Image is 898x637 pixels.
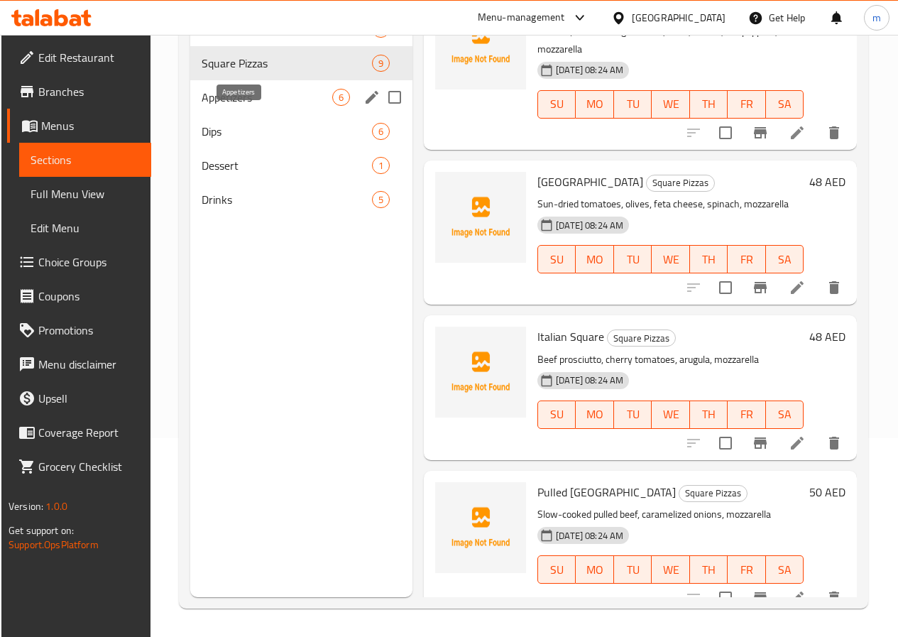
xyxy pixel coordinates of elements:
span: Menus [41,117,140,134]
button: SA [766,401,804,429]
span: 5 [373,193,389,207]
div: Square Pizzas9 [190,46,412,80]
div: Dips6 [190,114,412,148]
span: Square Pizzas [608,330,675,347]
button: TH [690,555,728,584]
span: TH [696,249,722,270]
span: WE [657,404,684,425]
span: SU [544,404,570,425]
button: WE [652,555,689,584]
span: Pulled [GEOGRAPHIC_DATA] [537,481,676,503]
span: Version: [9,497,43,516]
button: delete [817,426,851,460]
span: Branches [38,83,140,100]
span: 1 [373,159,389,173]
span: FR [733,404,760,425]
span: Get support on: [9,521,74,540]
button: FR [728,90,765,119]
a: Edit menu item [789,124,806,141]
p: Sun-dried tomatoes, olives, feta cheese, spinach, mozzarella [537,195,804,213]
span: MO [581,560,608,580]
a: Grocery Checklist [7,450,151,484]
span: TH [696,94,722,114]
span: MO [581,404,608,425]
button: FR [728,555,765,584]
span: Sections [31,151,140,168]
span: Square Pizzas [647,175,714,191]
div: items [372,123,390,140]
button: WE [652,401,689,429]
a: Edit Restaurant [7,40,151,75]
span: Dips [202,123,372,140]
div: Appetizers6edit [190,80,412,114]
div: items [372,157,390,174]
p: Beef prosciutto, cherry tomatoes, arugula, mozzarella [537,351,804,369]
div: items [372,55,390,72]
a: Coverage Report [7,415,151,450]
span: 6 [333,91,349,104]
a: Coupons [7,279,151,313]
button: MO [576,90,613,119]
a: Promotions [7,313,151,347]
span: SA [772,249,798,270]
span: Select to update [711,583,740,613]
button: SU [537,555,576,584]
div: [GEOGRAPHIC_DATA] [632,10,725,26]
a: Branches [7,75,151,109]
span: Coupons [38,288,140,305]
span: FR [733,560,760,580]
button: Branch-specific-item [743,271,777,305]
button: SU [537,401,576,429]
button: TH [690,90,728,119]
button: WE [652,90,689,119]
span: SA [772,94,798,114]
span: Select to update [711,273,740,303]
button: FR [728,245,765,273]
span: Square Pizzas [679,485,747,501]
span: Italian Square [537,326,604,347]
button: TH [690,245,728,273]
div: Dessert [202,157,372,174]
span: SU [544,560,570,580]
button: delete [817,581,851,615]
h6: 48 AED [809,327,845,347]
button: TU [614,245,652,273]
button: TU [614,401,652,429]
button: delete [817,116,851,150]
span: TU [620,94,646,114]
span: WE [657,94,684,114]
button: delete [817,271,851,305]
button: MO [576,555,613,584]
span: [GEOGRAPHIC_DATA] [537,171,643,192]
button: WE [652,245,689,273]
span: [DATE] 08:24 AM [550,529,629,543]
button: SU [537,90,576,119]
span: MO [581,249,608,270]
a: Menu disclaimer [7,347,151,381]
span: MO [581,94,608,114]
span: SU [544,249,570,270]
button: Branch-specific-item [743,116,777,150]
button: TU [614,90,652,119]
div: Drinks5 [190,183,412,217]
span: WE [657,249,684,270]
span: TH [696,560,722,580]
button: Branch-specific-item [743,581,777,615]
span: [DATE] 08:24 AM [550,63,629,77]
span: m [872,10,881,26]
span: 6 [373,125,389,138]
div: Menu-management [478,9,565,26]
span: Grocery Checklist [38,458,140,475]
a: Full Menu View [19,177,151,211]
button: TH [690,401,728,429]
span: Edit Menu [31,219,140,236]
button: SA [766,245,804,273]
nav: Menu sections [190,6,412,222]
a: Edit menu item [789,279,806,296]
div: Square Pizzas [607,330,676,347]
div: Drinks [202,191,372,208]
a: Choice Groups [7,245,151,279]
span: [DATE] 08:24 AM [550,374,629,387]
div: items [372,191,390,208]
